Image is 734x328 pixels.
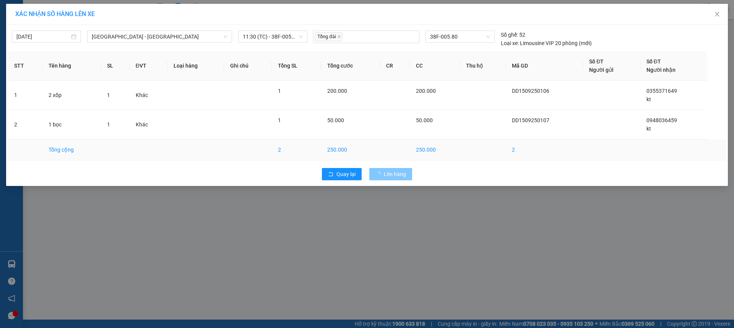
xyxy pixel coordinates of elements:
[42,51,101,81] th: Tên hàng
[315,32,342,41] span: Tổng đài
[512,88,549,94] span: DD1509250106
[589,58,604,65] span: Số ĐT
[646,67,676,73] span: Người nhận
[130,81,168,110] td: Khác
[501,39,592,47] div: Limousine VIP 20 phòng (mới)
[107,92,110,98] span: 1
[107,121,110,128] span: 1
[501,39,519,47] span: Loại xe:
[272,139,321,160] td: 2
[430,31,490,42] span: 38F-005.80
[322,168,362,180] button: rollbackQuay lại
[327,88,347,94] span: 200.000
[410,139,460,160] td: 250.000
[130,51,168,81] th: ĐVT
[706,4,728,25] button: Close
[8,81,42,110] td: 1
[42,139,101,160] td: Tổng cộng
[321,139,380,160] td: 250.000
[646,96,651,102] span: kt
[101,51,130,81] th: SL
[416,117,433,123] span: 50.000
[328,171,333,178] span: rollback
[380,51,410,81] th: CR
[501,31,525,39] div: 52
[375,171,384,177] span: loading
[278,117,281,123] span: 1
[460,51,506,81] th: Thu hộ
[646,117,677,123] span: 0948036459
[501,31,518,39] span: Số ghế:
[416,88,436,94] span: 200.000
[42,81,101,110] td: 2 xốp
[15,10,95,18] span: XÁC NHẬN SỐ HÀNG LÊN XE
[369,168,412,180] button: Lên hàng
[384,170,406,178] span: Lên hàng
[506,139,583,160] td: 2
[589,67,614,73] span: Người gửi
[243,31,303,42] span: 11:30 (TC) - 38F-005.80
[714,11,720,17] span: close
[321,51,380,81] th: Tổng cước
[646,58,661,65] span: Số ĐT
[167,51,224,81] th: Loại hàng
[646,88,677,94] span: 0355371649
[223,34,228,39] span: down
[646,126,651,132] span: kt
[410,51,460,81] th: CC
[92,31,227,42] span: Hà Nội - Kỳ Anh
[224,51,272,81] th: Ghi chú
[272,51,321,81] th: Tổng SL
[337,35,341,39] span: close
[8,110,42,139] td: 2
[327,117,344,123] span: 50.000
[278,88,281,94] span: 1
[336,170,356,178] span: Quay lại
[512,117,549,123] span: DD1509250107
[130,110,168,139] td: Khác
[8,51,42,81] th: STT
[42,110,101,139] td: 1 bọc
[506,51,583,81] th: Mã GD
[16,32,70,41] input: 15/09/2025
